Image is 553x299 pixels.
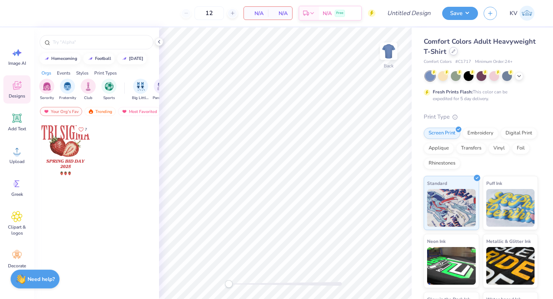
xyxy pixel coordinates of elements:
[59,79,76,101] button: filter button
[519,6,535,21] img: Kaylin Van Fleet
[105,82,113,91] img: Sports Image
[8,126,26,132] span: Add Text
[427,189,476,227] img: Standard
[486,237,531,245] span: Metallic & Glitter Ink
[28,276,55,283] strong: Need help?
[486,189,535,227] img: Puff Ink
[57,70,70,76] div: Events
[40,95,54,101] span: Sorority
[40,107,82,116] div: Your Org's Fav
[433,88,525,102] div: This color can be expedited for 5 day delivery.
[52,38,149,46] input: Try "Alpha"
[75,124,90,134] button: Like
[63,82,72,91] img: Fraternity Image
[101,79,116,101] div: filter for Sports
[121,109,127,114] img: most_fav.gif
[51,56,77,61] div: homecoming
[87,56,93,61] img: trend_line.gif
[136,82,145,91] img: Big Little Reveal Image
[248,9,263,17] span: N/A
[463,128,498,139] div: Embroidery
[132,79,149,101] div: filter for Big Little Reveal
[512,143,530,154] div: Foil
[433,89,473,95] strong: Fresh Prints Flash:
[424,128,460,139] div: Screen Print
[501,128,537,139] div: Digital Print
[510,9,518,18] span: KV
[157,82,166,91] img: Parent's Weekend Image
[323,9,332,17] span: N/A
[94,70,117,76] div: Print Types
[129,56,143,61] div: halloween
[273,9,288,17] span: N/A
[486,179,502,187] span: Puff Ink
[384,63,394,69] div: Back
[475,59,513,65] span: Minimum Order: 24 +
[95,56,111,61] div: football
[84,82,92,91] img: Club Image
[427,179,447,187] span: Standard
[59,95,76,101] span: Fraternity
[424,113,538,121] div: Print Type
[489,143,510,154] div: Vinyl
[132,79,149,101] button: filter button
[81,79,96,101] div: filter for Club
[43,82,51,91] img: Sorority Image
[84,95,92,101] span: Club
[424,158,460,169] div: Rhinestones
[195,6,224,20] input: – –
[83,53,115,64] button: football
[11,191,23,197] span: Greek
[442,7,478,20] button: Save
[43,109,49,114] img: most_fav.gif
[85,128,87,131] span: 7
[84,107,116,116] div: Trending
[81,79,96,101] button: filter button
[88,109,94,114] img: trending.gif
[39,79,54,101] button: filter button
[424,59,452,65] span: Comfort Colors
[9,93,25,99] span: Designs
[103,95,115,101] span: Sports
[506,6,538,21] a: KV
[427,247,476,285] img: Neon Ink
[455,59,471,65] span: # C1717
[59,79,76,101] div: filter for Fraternity
[121,56,127,61] img: trend_line.gif
[117,53,147,64] button: [DATE]
[8,263,26,269] span: Decorate
[40,53,81,64] button: homecoming
[132,95,149,101] span: Big Little Reveal
[153,79,170,101] button: filter button
[153,95,170,101] span: Parent's Weekend
[39,79,54,101] div: filter for Sorority
[486,247,535,285] img: Metallic & Glitter Ink
[118,107,161,116] div: Most Favorited
[41,70,51,76] div: Orgs
[8,60,26,66] span: Image AI
[76,70,89,76] div: Styles
[424,37,536,56] span: Comfort Colors Adult Heavyweight T-Shirt
[424,143,454,154] div: Applique
[456,143,486,154] div: Transfers
[44,56,50,61] img: trend_line.gif
[153,79,170,101] div: filter for Parent's Weekend
[225,280,233,288] div: Accessibility label
[5,224,29,236] span: Clipart & logos
[381,44,396,59] img: Back
[336,11,343,16] span: Free
[101,79,116,101] button: filter button
[381,6,437,21] input: Untitled Design
[9,159,25,165] span: Upload
[427,237,446,245] span: Neon Ink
